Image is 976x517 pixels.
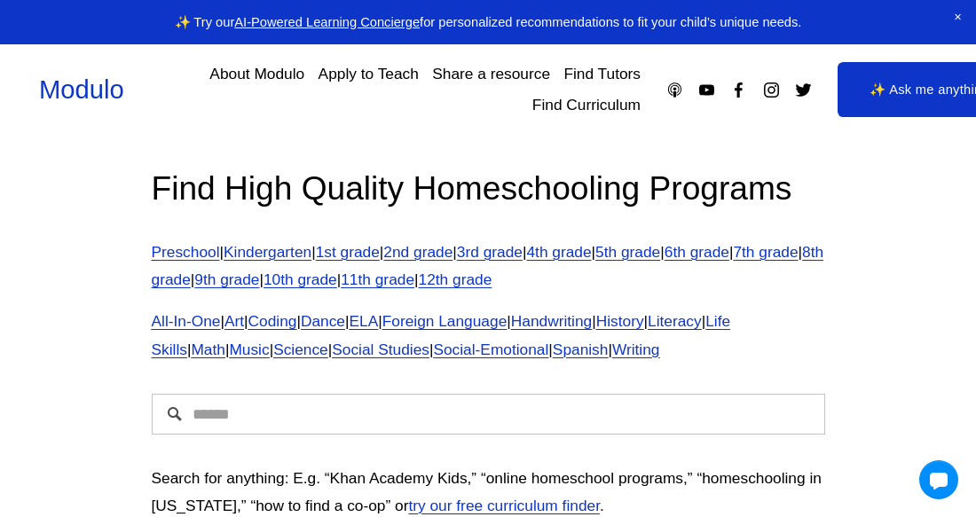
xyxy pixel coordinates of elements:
a: History [596,312,644,330]
a: Foreign Language [382,312,508,330]
a: Literacy [648,312,702,330]
a: YouTube [697,81,716,99]
a: 7th grade [733,243,798,261]
a: Find Curriculum [532,90,641,121]
a: 4th grade [526,243,591,261]
a: Apply to Teach [319,59,419,90]
a: About Modulo [209,59,304,90]
a: Twitter [794,81,813,99]
a: Instagram [762,81,781,99]
a: Coding [248,312,297,330]
a: Share a resource [432,59,550,90]
a: Apple Podcasts [665,81,684,99]
p: | | | | | | | | | | | | | [152,239,825,294]
a: All-In-One [152,312,221,330]
a: AI-Powered Learning Concierge [234,15,420,29]
a: ELA [349,312,378,330]
a: 3rd grade [457,243,523,261]
a: Life Skills [152,312,731,357]
a: Dance [301,312,345,330]
a: Social Studies [332,341,429,358]
a: Music [229,341,269,358]
a: 6th grade [665,243,729,261]
a: Art [224,312,244,330]
h2: Find High Quality Homeschooling Programs [152,167,825,210]
a: try our free curriculum finder [408,497,600,514]
a: 12th grade [419,270,492,288]
a: 5th grade [595,243,660,261]
a: Kindergarten [224,243,311,261]
a: Handwriting [511,312,592,330]
input: Search [152,394,825,435]
a: Preschool [152,243,220,261]
a: Science [273,341,328,358]
a: Spanish [553,341,609,358]
a: 9th grade [194,270,259,288]
a: 10th grade [264,270,337,288]
a: 2nd grade [383,243,453,261]
a: 11th grade [341,270,414,288]
p: | | | | | | | | | | | | | | | | [152,308,825,363]
a: Facebook [729,81,748,99]
a: Find Tutors [563,59,641,90]
a: Modulo [39,75,124,104]
a: 1st grade [316,243,380,261]
a: Math [191,341,225,358]
a: Social-Emotional [433,341,548,358]
a: Writing [612,341,660,358]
